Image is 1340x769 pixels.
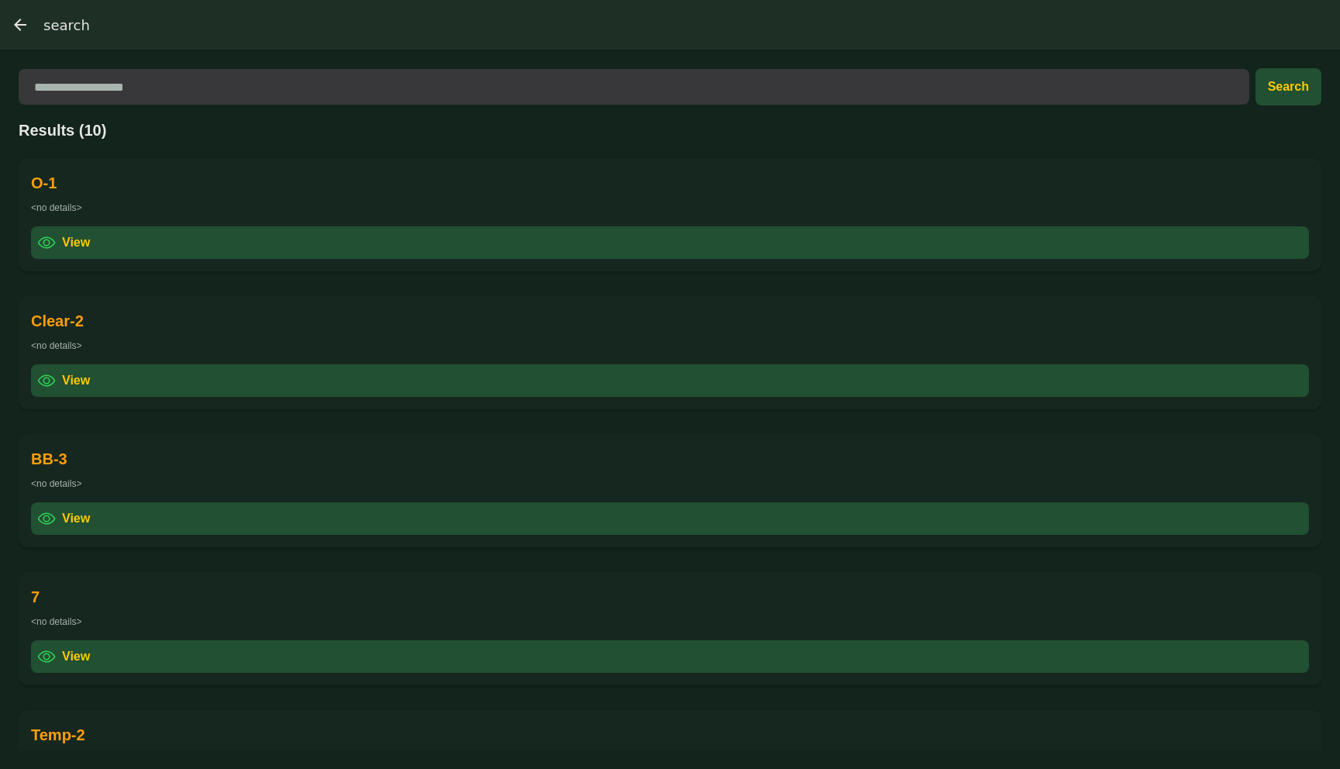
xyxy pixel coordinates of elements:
[62,371,90,390] div: View
[31,171,57,195] div: O-1
[43,17,90,33] h1: search
[62,509,90,528] div: View
[31,202,1309,214] div: <no details>
[37,509,56,529] div: 
[31,616,1309,628] div: <no details>
[9,13,32,36] a: (tabs), back
[37,233,56,253] div: 
[19,118,1321,143] div: Results (10)
[31,722,85,747] div: Temp-2
[62,233,90,252] div: View
[1268,78,1309,96] div: Search
[31,585,40,609] div: 7
[62,647,90,666] div: View
[31,447,67,471] div: BB-3
[31,309,84,333] div: Clear-2
[37,371,56,391] div: 
[37,647,56,667] div: 
[31,340,1309,352] div: <no details>
[1255,68,1321,105] button: Search
[31,478,1309,490] div: <no details>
